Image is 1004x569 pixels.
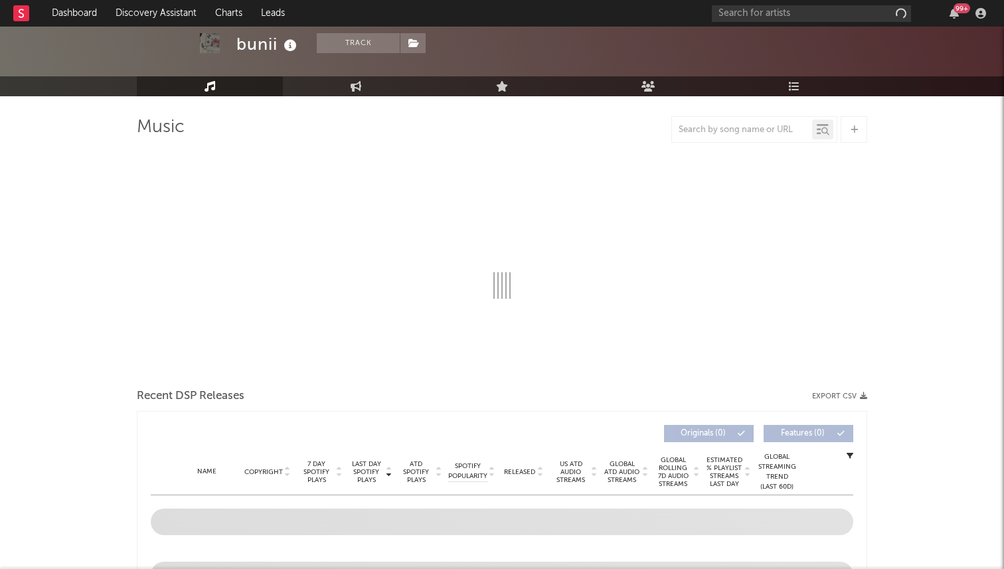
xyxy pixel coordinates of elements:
button: 99+ [950,8,959,19]
span: ATD Spotify Plays [398,460,434,484]
button: Originals(0) [664,425,754,442]
div: 99 + [954,3,970,13]
input: Search for artists [712,5,911,22]
span: Released [504,468,535,476]
span: Estimated % Playlist Streams Last Day [706,456,742,488]
span: Global ATD Audio Streams [604,460,640,484]
span: Features ( 0 ) [772,430,833,438]
button: Export CSV [812,392,867,400]
div: Global Streaming Trend (Last 60D) [757,452,797,492]
span: 7 Day Spotify Plays [299,460,334,484]
button: Track [317,33,400,53]
button: Features(0) [764,425,853,442]
span: Recent DSP Releases [137,388,244,404]
div: Name [177,467,236,477]
span: Originals ( 0 ) [673,430,734,438]
span: Last Day Spotify Plays [349,460,384,484]
span: US ATD Audio Streams [552,460,589,484]
span: Global Rolling 7D Audio Streams [655,456,691,488]
span: Copyright [244,468,283,476]
span: Spotify Popularity [448,461,487,481]
input: Search by song name or URL [672,125,812,135]
div: bunii [236,33,300,55]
